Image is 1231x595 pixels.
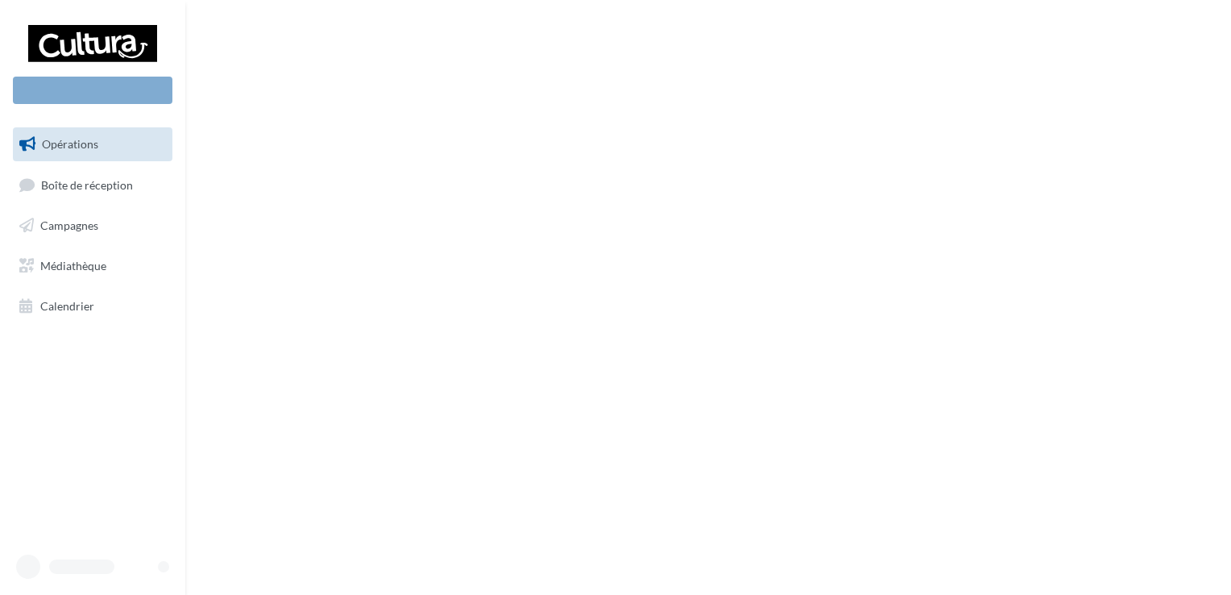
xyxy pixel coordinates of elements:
span: Opérations [42,137,98,151]
a: Campagnes [10,209,176,243]
span: Médiathèque [40,259,106,273]
a: Calendrier [10,289,176,323]
a: Boîte de réception [10,168,176,202]
span: Campagnes [40,218,98,232]
span: Boîte de réception [41,177,133,191]
span: Calendrier [40,298,94,312]
a: Médiathèque [10,249,176,283]
a: Opérations [10,127,176,161]
div: Nouvelle campagne [13,77,172,104]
